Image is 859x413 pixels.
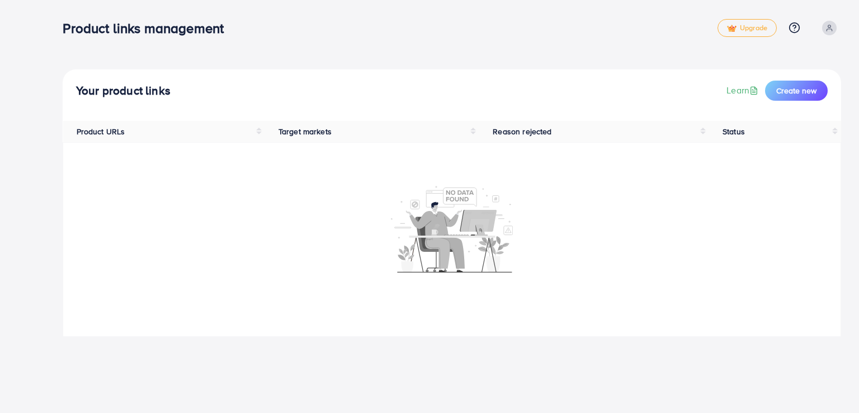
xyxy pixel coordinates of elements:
img: No account [391,185,513,273]
span: Reason rejected [493,126,551,137]
a: Learn [726,84,761,97]
span: Upgrade [727,24,767,32]
span: Product URLs [77,126,125,137]
h3: Product links management [63,20,233,36]
h4: Your product links [76,84,171,98]
span: Create new [776,85,816,96]
span: Status [723,126,745,137]
span: Target markets [279,126,332,137]
a: tickUpgrade [718,19,777,37]
button: Create new [765,81,828,101]
img: tick [727,25,737,32]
